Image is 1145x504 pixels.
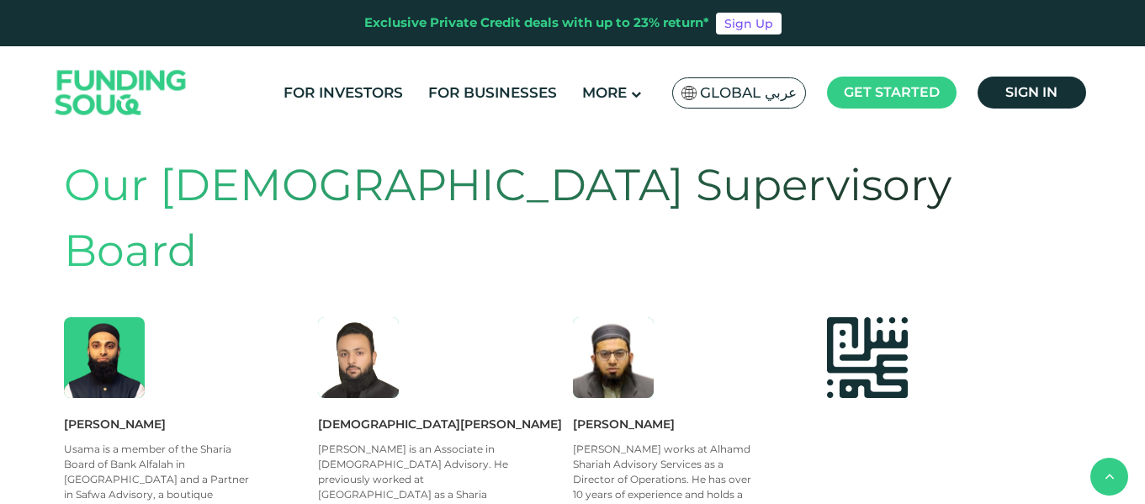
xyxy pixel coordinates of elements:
[573,415,828,433] div: [PERSON_NAME]
[424,79,561,107] a: For Businesses
[1005,84,1058,100] span: Sign in
[64,158,952,277] span: Our [DEMOGRAPHIC_DATA] Supervisory Board
[318,317,399,398] img: Member Image
[64,415,319,433] div: [PERSON_NAME]
[364,13,709,33] div: Exclusive Private Credit deals with up to 23% return*
[1090,458,1128,496] button: back
[582,84,627,101] span: More
[39,50,204,135] img: Logo
[279,79,407,107] a: For Investors
[844,84,940,100] span: Get started
[978,77,1086,109] a: Sign in
[64,317,145,398] img: Member Image
[827,317,908,398] img: Member Image
[318,415,573,433] div: [DEMOGRAPHIC_DATA][PERSON_NAME]
[716,13,782,34] a: Sign Up
[681,86,697,100] img: SA Flag
[700,83,797,103] span: Global عربي
[573,317,654,398] img: Member Image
